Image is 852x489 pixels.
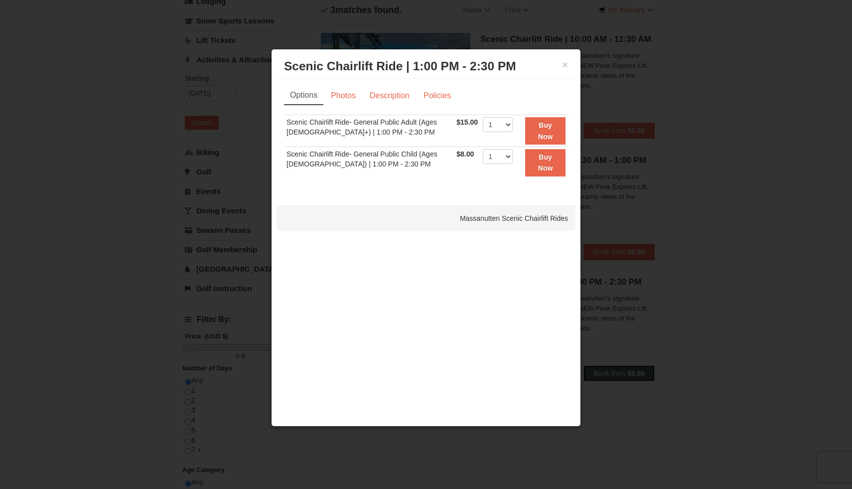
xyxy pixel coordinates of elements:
[284,115,454,147] td: Scenic Chairlift Ride- General Public Adult (Ages [DEMOGRAPHIC_DATA]+) | 1:00 PM - 2:30 PM
[363,86,416,105] a: Description
[284,86,323,105] a: Options
[277,206,575,231] div: Massanutten Scenic Chairlift Rides
[456,150,474,158] span: $8.00
[456,118,478,126] span: $15.00
[417,86,457,105] a: Policies
[562,60,568,70] button: ×
[284,147,454,178] td: Scenic Chairlift Ride- General Public Child (Ages [DEMOGRAPHIC_DATA]) | 1:00 PM - 2:30 PM
[538,121,553,140] strong: Buy Now
[525,149,566,176] button: Buy Now
[525,117,566,145] button: Buy Now
[324,86,362,105] a: Photos
[284,59,568,74] h3: Scenic Chairlift Ride | 1:00 PM - 2:30 PM
[538,153,553,172] strong: Buy Now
